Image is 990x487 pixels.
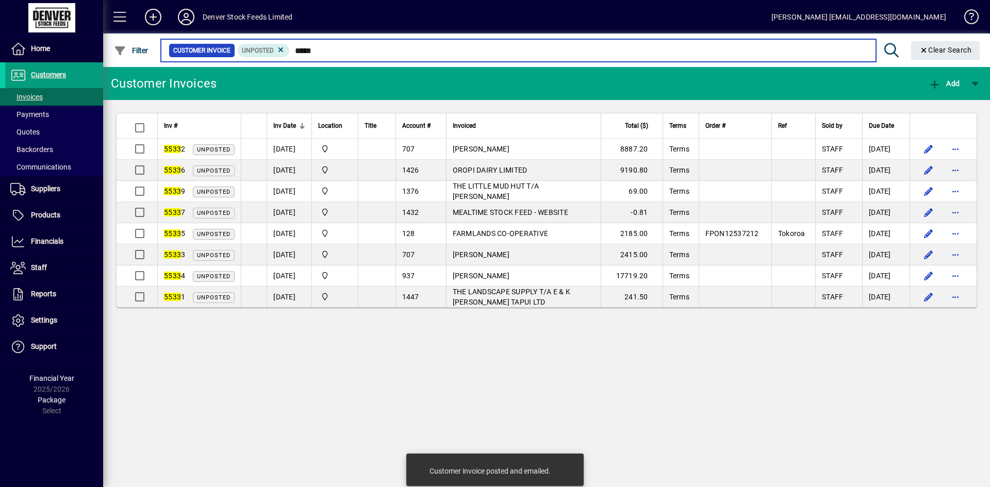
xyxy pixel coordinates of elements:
div: Due Date [869,120,903,131]
div: Title [365,120,389,131]
td: 69.00 [601,181,663,202]
span: Unposted [197,146,230,153]
div: Location [318,120,352,131]
button: More options [947,289,964,305]
button: More options [947,204,964,221]
td: [DATE] [267,139,311,160]
td: 241.50 [601,287,663,307]
span: Terms [669,229,689,238]
button: More options [947,141,964,157]
span: STAFF [822,187,843,195]
button: More options [947,225,964,242]
div: Inv Date [273,120,305,131]
span: STAFF [822,293,843,301]
a: Products [5,203,103,228]
span: 1 [164,293,185,301]
a: Invoices [5,88,103,106]
button: Add [926,74,962,93]
td: 8887.20 [601,139,663,160]
a: Communications [5,158,103,176]
a: Home [5,36,103,62]
button: Add [137,8,170,26]
span: 1426 [402,166,419,174]
a: Reports [5,281,103,307]
span: Inv # [164,120,177,131]
span: Financial Year [29,374,74,382]
span: Unposted [197,210,230,216]
span: Clear Search [919,46,972,54]
span: THE LITTLE MUD HUT T/A [PERSON_NAME] [453,182,539,200]
button: Profile [170,8,203,26]
span: 6 [164,166,185,174]
em: 5533 [164,250,181,259]
button: More options [947,183,964,199]
span: THE LANDSCAPE SUPPLY T/A E & K [PERSON_NAME] TAPUI LTD [453,288,571,306]
span: DENVER STOCKFEEDS LTD [318,186,352,197]
div: Customer Invoices [111,75,217,92]
span: Unposted [197,294,230,301]
span: DENVER STOCKFEEDS LTD [318,270,352,281]
span: Account # [402,120,431,131]
span: OROPI DAIRY LIMITED [453,166,527,174]
span: Quotes [10,128,40,136]
td: [DATE] [862,223,910,244]
span: Sold by [822,120,843,131]
span: Tokoroa [778,229,805,238]
span: Settings [31,316,57,324]
span: STAFF [822,250,843,259]
span: Staff [31,263,47,272]
div: Customer invoice posted and emailed. [430,466,551,476]
span: Package [38,396,65,404]
a: Knowledge Base [956,2,977,36]
span: Backorders [10,145,53,154]
a: Payments [5,106,103,123]
div: Sold by [822,120,856,131]
button: Edit [920,204,937,221]
span: 7 [164,208,185,216]
button: More options [947,162,964,178]
span: Terms [669,272,689,280]
span: Terms [669,250,689,259]
div: Inv # [164,120,235,131]
span: Financials [31,237,63,245]
a: Backorders [5,141,103,158]
span: Unposted [197,252,230,259]
span: 1447 [402,293,419,301]
button: Edit [920,141,937,157]
span: STAFF [822,208,843,216]
span: DENVER STOCKFEEDS LTD [318,249,352,260]
td: [DATE] [862,202,910,223]
span: 2 [164,145,185,153]
div: Order # [705,120,765,131]
div: Account # [402,120,440,131]
span: Add [929,79,960,88]
span: FARMLANDS CO-OPERATIVE [453,229,549,238]
span: Terms [669,120,686,131]
span: Communications [10,163,71,171]
td: [DATE] [862,244,910,265]
a: Settings [5,308,103,333]
span: DENVER STOCKFEEDS LTD [318,291,352,303]
span: 4 [164,272,185,280]
span: Ref [778,120,787,131]
span: DENVER STOCKFEEDS LTD [318,228,352,239]
a: Financials [5,229,103,255]
span: Reports [31,290,56,298]
td: [DATE] [267,160,311,181]
td: 2185.00 [601,223,663,244]
span: 707 [402,145,415,153]
span: STAFF [822,272,843,280]
td: -0.81 [601,202,663,223]
td: [DATE] [267,287,311,307]
span: 5 [164,229,185,238]
span: 3 [164,250,185,259]
span: Total ($) [625,120,648,131]
span: Home [31,44,50,53]
span: 9 [164,187,185,195]
span: 937 [402,272,415,280]
span: Title [365,120,376,131]
span: Products [31,211,60,219]
button: Edit [920,183,937,199]
em: 5533 [164,166,181,174]
span: Terms [669,187,689,195]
